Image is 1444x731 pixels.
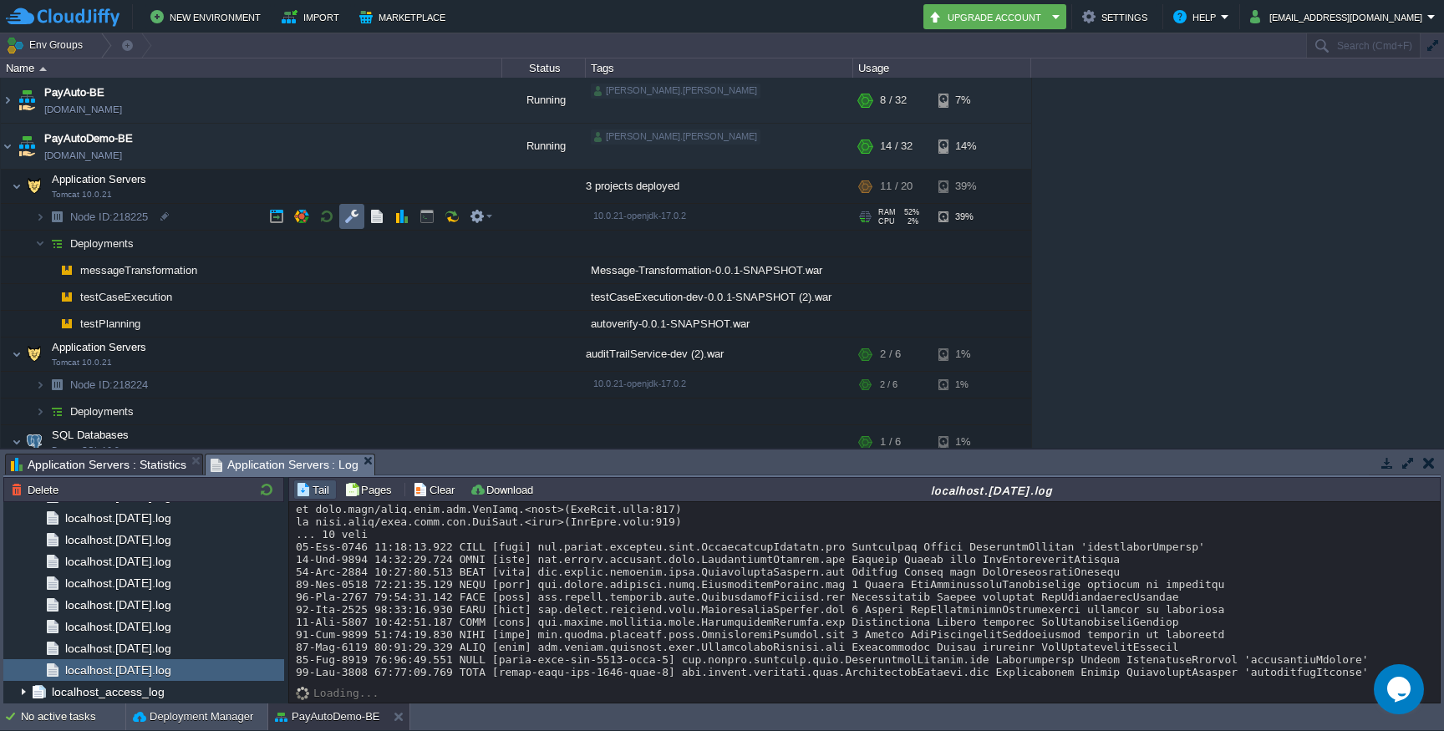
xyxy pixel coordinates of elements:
[502,124,586,169] div: Running
[62,532,174,547] a: localhost.[DATE].log
[69,236,136,251] a: Deployments
[50,428,131,442] span: SQL Databases
[35,231,45,256] img: AMDAwAAAACH5BAEAAAAALAAAAAABAAEAAAICRAEAOw==
[591,84,760,99] div: [PERSON_NAME].[PERSON_NAME]
[70,211,113,223] span: Node ID:
[150,7,266,27] button: New Environment
[586,170,853,203] div: 3 projects deployed
[902,208,919,216] span: 52%
[45,398,69,424] img: AMDAwAAAACH5BAEAAAAALAAAAAABAAEAAAICRAEAOw==
[62,597,174,612] a: localhost.[DATE].log
[902,217,918,226] span: 2%
[1374,664,1427,714] iframe: chat widget
[55,284,79,310] img: AMDAwAAAACH5BAEAAAAALAAAAAABAAEAAAICRAEAOw==
[1082,7,1152,27] button: Settings
[45,372,69,398] img: AMDAwAAAACH5BAEAAAAALAAAAAABAAEAAAICRAEAOw==
[593,211,686,221] span: 10.0.21-openjdk-17.0.2
[45,257,55,283] img: AMDAwAAAACH5BAEAAAAALAAAAAABAAEAAAICRAEAOw==
[413,482,460,497] button: Clear
[52,358,112,368] span: Tomcat 10.0.21
[50,340,149,354] span: Application Servers
[12,425,22,459] img: AMDAwAAAACH5BAEAAAAALAAAAAABAAEAAAICRAEAOw==
[23,425,46,459] img: AMDAwAAAACH5BAEAAAAALAAAAAABAAEAAAICRAEAOw==
[344,482,397,497] button: Pages
[44,84,104,101] a: PayAuto-BE
[69,210,150,224] a: Node ID:218225
[938,170,993,203] div: 39%
[52,445,119,455] span: PostgreSQL 16.2
[591,129,760,145] div: [PERSON_NAME].[PERSON_NAME]
[79,290,175,304] a: testCaseExecution
[880,425,901,459] div: 1 / 6
[6,33,89,57] button: Env Groups
[296,482,334,497] button: Tail
[2,58,501,78] div: Name
[50,341,149,353] a: Application ServersTomcat 10.0.21
[502,78,586,123] div: Running
[62,576,174,591] a: localhost.[DATE].log
[938,425,993,459] div: 1%
[11,482,64,497] button: Delete
[62,619,174,634] a: localhost.[DATE].log
[44,130,133,147] a: PayAutoDemo-BE
[545,483,1438,497] div: localhost.[DATE].log
[45,204,69,230] img: AMDAwAAAACH5BAEAAAAALAAAAAABAAEAAAICRAEAOw==
[586,284,853,310] div: testCaseExecution-dev-0.0.1-SNAPSHOT (2).war
[69,404,136,419] a: Deployments
[1250,7,1427,27] button: [EMAIL_ADDRESS][DOMAIN_NAME]
[586,257,853,283] div: Message-Transformation-0.0.1-SNAPSHOT.war
[1,124,14,169] img: AMDAwAAAACH5BAEAAAAALAAAAAABAAEAAAICRAEAOw==
[586,311,853,337] div: autoverify-0.0.1-SNAPSHOT.war
[938,204,993,230] div: 39%
[275,708,380,725] button: PayAutoDemo-BE
[938,372,993,398] div: 1%
[79,263,200,277] a: messageTransformation
[62,510,174,525] a: localhost.[DATE].log
[62,641,174,656] a: localhost.[DATE].log
[62,554,174,569] a: localhost.[DATE].log
[45,284,55,310] img: AMDAwAAAACH5BAEAAAAALAAAAAABAAEAAAICRAEAOw==
[45,231,69,256] img: AMDAwAAAACH5BAEAAAAALAAAAAABAAEAAAICRAEAOw==
[45,311,55,337] img: AMDAwAAAACH5BAEAAAAALAAAAAABAAEAAAICRAEAOw==
[55,311,79,337] img: AMDAwAAAACH5BAEAAAAALAAAAAABAAEAAAICRAEAOw==
[62,662,174,678] a: localhost.[DATE].log
[69,378,150,392] a: Node ID:218224
[359,7,450,27] button: Marketplace
[880,338,901,371] div: 2 / 6
[79,317,143,331] a: testPlanning
[1173,7,1221,27] button: Help
[23,338,46,371] img: AMDAwAAAACH5BAEAAAAALAAAAAABAAEAAAICRAEAOw==
[35,204,45,230] img: AMDAwAAAACH5BAEAAAAALAAAAAABAAEAAAICRAEAOw==
[70,378,113,391] span: Node ID:
[296,687,313,700] img: AMDAwAAAACH5BAEAAAAALAAAAAABAAEAAAICRAEAOw==
[470,482,538,497] button: Download
[21,703,125,730] div: No active tasks
[48,684,167,699] a: localhost_access_log
[880,78,907,123] div: 8 / 32
[52,190,112,200] span: Tomcat 10.0.21
[133,708,253,725] button: Deployment Manager
[854,58,1030,78] div: Usage
[35,372,45,398] img: AMDAwAAAACH5BAEAAAAALAAAAAABAAEAAAICRAEAOw==
[938,124,993,169] div: 14%
[23,170,46,203] img: AMDAwAAAACH5BAEAAAAALAAAAAABAAEAAAICRAEAOw==
[44,101,122,118] a: [DOMAIN_NAME]
[878,217,895,226] span: CPU
[12,338,22,371] img: AMDAwAAAACH5BAEAAAAALAAAAAABAAEAAAICRAEAOw==
[282,7,344,27] button: Import
[503,58,585,78] div: Status
[878,208,896,216] span: RAM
